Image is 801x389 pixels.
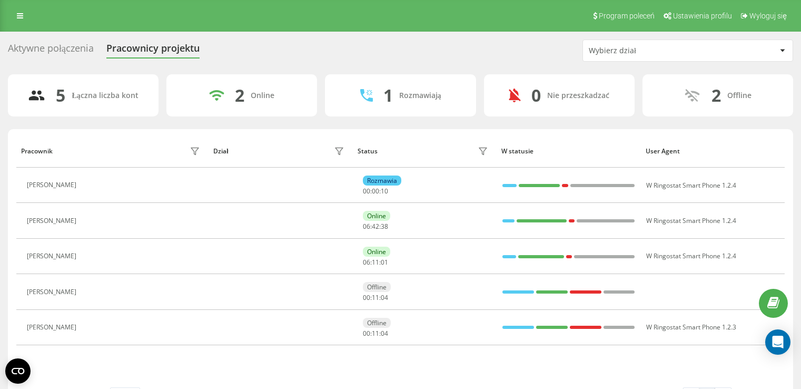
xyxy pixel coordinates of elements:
[363,259,388,266] div: : :
[372,187,379,196] span: 00
[589,46,715,55] div: Wybierz dział
[501,148,636,155] div: W statusie
[363,329,370,338] span: 00
[363,258,370,267] span: 06
[213,148,228,155] div: Dział
[399,91,441,100] div: Rozmawiają
[27,324,79,331] div: [PERSON_NAME]
[363,176,401,186] div: Rozmawia
[547,91,609,100] div: Nie przeszkadzać
[235,85,244,105] div: 2
[531,85,541,105] div: 0
[646,216,736,225] span: W Ringostat Smart Phone 1.2.4
[727,91,751,100] div: Offline
[646,148,780,155] div: User Agent
[27,217,79,225] div: [PERSON_NAME]
[363,318,391,328] div: Offline
[372,293,379,302] span: 11
[372,258,379,267] span: 11
[358,148,378,155] div: Status
[372,329,379,338] span: 11
[381,258,388,267] span: 01
[381,293,388,302] span: 04
[646,251,736,260] span: W Ringostat Smart Phone 1.2.4
[363,187,370,196] span: 00
[673,12,732,20] span: Ustawienia profilu
[372,222,379,231] span: 42
[381,187,388,196] span: 10
[363,188,388,195] div: : :
[5,358,31,384] button: Open CMP widget
[27,181,79,189] div: [PERSON_NAME]
[599,12,655,20] span: Program poleceń
[8,43,94,59] div: Aktywne połączenia
[646,323,736,332] span: W Ringostat Smart Phone 1.2.3
[363,294,388,302] div: : :
[363,282,391,292] div: Offline
[72,91,138,100] div: Łączna liczba kont
[749,12,787,20] span: Wyloguj się
[646,181,736,190] span: W Ringostat Smart Phone 1.2.4
[765,329,790,355] div: Open Intercom Messenger
[27,288,79,296] div: [PERSON_NAME]
[381,222,388,231] span: 38
[363,247,390,257] div: Online
[56,85,65,105] div: 5
[27,252,79,260] div: [PERSON_NAME]
[106,43,200,59] div: Pracownicy projektu
[383,85,393,105] div: 1
[363,330,388,337] div: : :
[381,329,388,338] span: 04
[363,223,388,230] div: : :
[363,222,370,231] span: 06
[251,91,274,100] div: Online
[363,211,390,221] div: Online
[711,85,721,105] div: 2
[363,293,370,302] span: 00
[21,148,53,155] div: Pracownik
